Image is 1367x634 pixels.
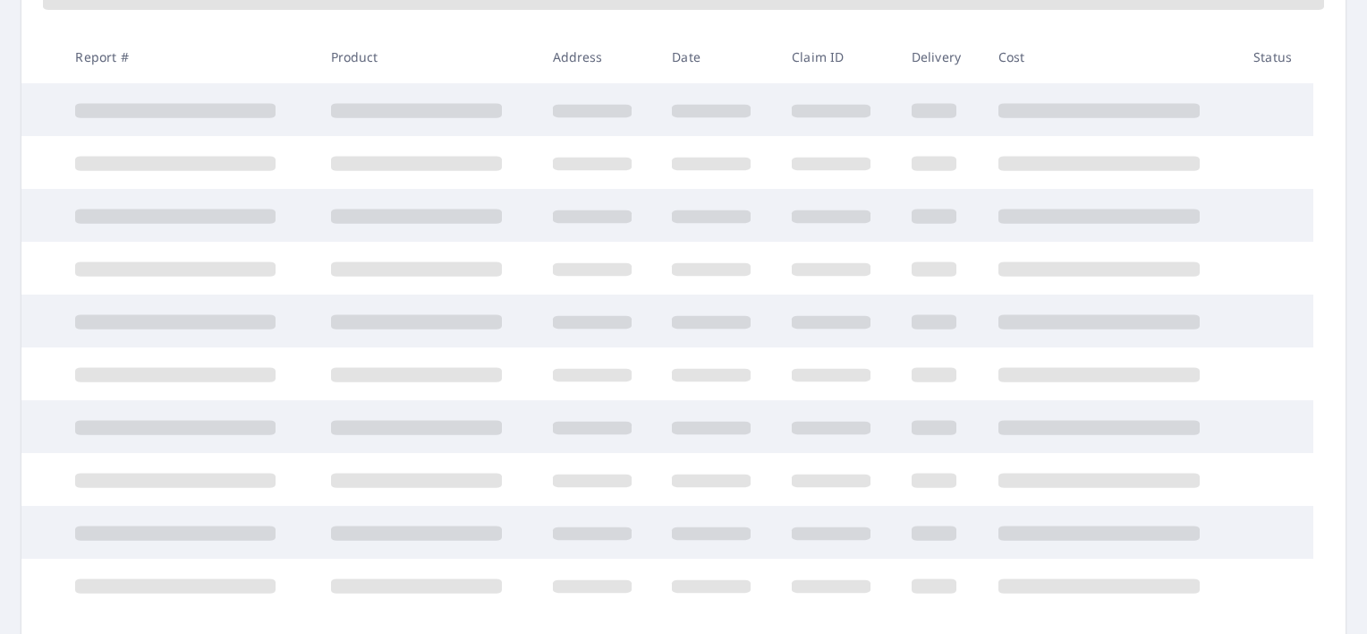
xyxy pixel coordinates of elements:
[61,30,316,83] th: Report #
[897,30,984,83] th: Delivery
[539,30,658,83] th: Address
[317,30,539,83] th: Product
[1239,30,1313,83] th: Status
[658,30,777,83] th: Date
[777,30,897,83] th: Claim ID
[984,30,1239,83] th: Cost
